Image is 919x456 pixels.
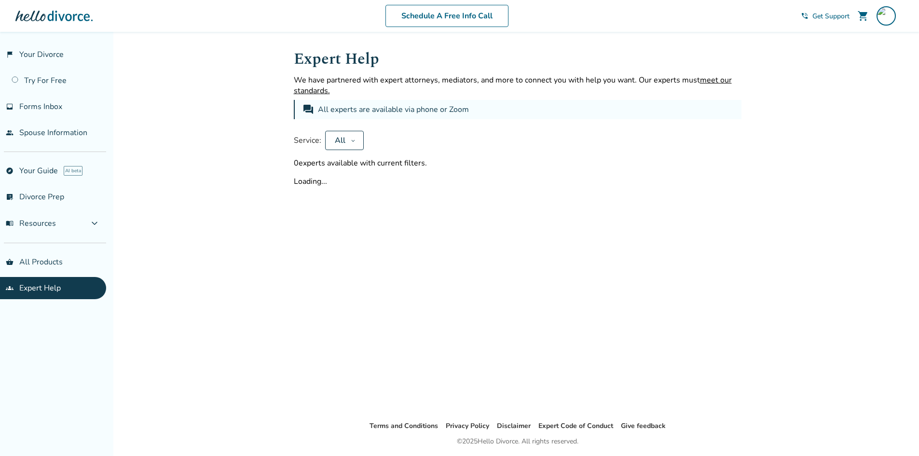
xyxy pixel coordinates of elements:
a: Terms and Conditions [370,421,438,430]
p: We have partnered with expert attorneys, mediators, and more to connect you with help you want. O... [294,75,741,96]
span: Forms Inbox [19,101,62,112]
span: expand_more [89,218,100,229]
span: inbox [6,103,14,111]
li: Give feedback [621,420,666,432]
span: groups [6,284,14,292]
img: erilozanosuzieare@gmail.com [877,6,896,26]
div: All [333,135,347,146]
span: meet our standards. [294,75,732,96]
span: shopping_cart [857,10,869,22]
div: Loading... [294,176,741,187]
div: 0 experts available with current filters. [294,158,741,168]
a: Expert Code of Conduct [538,421,613,430]
span: Resources [6,218,56,229]
span: AI beta [64,166,82,176]
a: Schedule A Free Info Call [385,5,508,27]
span: flag_2 [6,51,14,58]
span: explore [6,167,14,175]
span: phone_in_talk [801,12,809,20]
a: Privacy Policy [446,421,489,430]
span: people [6,129,14,137]
span: forum [302,104,314,115]
h1: Expert Help [294,47,741,71]
button: All [325,131,364,150]
span: list_alt_check [6,193,14,201]
span: shopping_basket [6,258,14,266]
span: menu_book [6,220,14,227]
a: phone_in_talkGet Support [801,12,850,21]
span: Service: [294,135,321,146]
div: © 2025 Hello Divorce. All rights reserved. [457,436,578,447]
span: Get Support [812,12,850,21]
div: All experts are available via phone or Zoom [318,104,471,115]
li: Disclaimer [497,420,531,432]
